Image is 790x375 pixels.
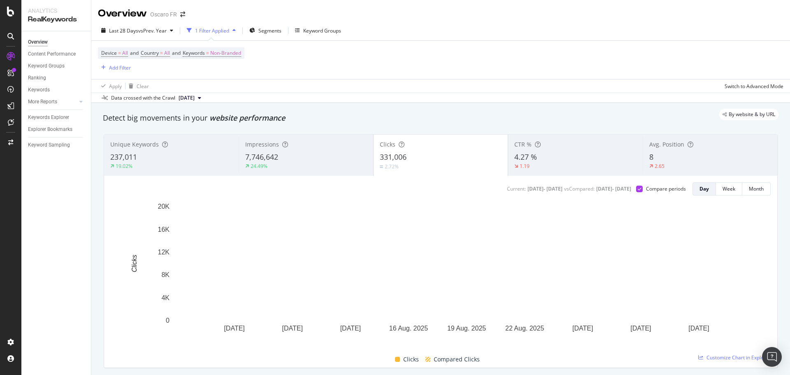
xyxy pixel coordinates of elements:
[340,325,361,332] text: [DATE]
[292,24,344,37] button: Keyword Groups
[742,182,771,196] button: Month
[28,98,57,106] div: More Reports
[28,98,77,106] a: More Reports
[111,94,175,102] div: Data crossed with the Crawl
[138,27,167,34] span: vs Prev. Year
[688,325,709,332] text: [DATE]
[706,354,771,361] span: Customize Chart in Explorer
[184,24,239,37] button: 1 Filter Applied
[28,125,85,134] a: Explorer Bookmarks
[380,140,395,148] span: Clicks
[630,325,651,332] text: [DATE]
[180,12,185,17] div: arrow-right-arrow-left
[28,50,85,58] a: Content Performance
[245,140,279,148] span: Impressions
[98,24,177,37] button: Last 28 DaysvsPrev. Year
[161,271,170,278] text: 8K
[692,182,716,196] button: Day
[28,62,65,70] div: Keyword Groups
[527,185,562,192] div: [DATE] - [DATE]
[161,294,170,301] text: 4K
[245,152,278,162] span: 7,746,642
[258,27,281,34] span: Segments
[385,163,399,170] div: 2.72%
[28,15,84,24] div: RealKeywords
[101,49,117,56] span: Device
[303,27,341,34] div: Keyword Groups
[125,79,149,93] button: Clear
[28,125,72,134] div: Explorer Bookmarks
[210,47,241,59] span: Non-Branded
[183,49,205,56] span: Keywords
[447,325,486,332] text: 19 Aug. 2025
[160,49,163,56] span: =
[723,185,735,192] div: Week
[141,49,159,56] span: Country
[175,93,204,103] button: [DATE]
[28,86,85,94] a: Keywords
[118,49,121,56] span: =
[246,24,285,37] button: Segments
[179,94,195,102] span: 2025 Aug. 8th
[564,185,595,192] div: vs Compared :
[646,185,686,192] div: Compare periods
[282,325,303,332] text: [DATE]
[158,203,170,210] text: 20K
[172,49,181,56] span: and
[28,113,85,122] a: Keywords Explorer
[131,255,138,273] text: Clicks
[520,163,530,170] div: 1.19
[507,185,526,192] div: Current:
[28,38,85,47] a: Overview
[166,317,170,324] text: 0
[110,152,137,162] span: 237,011
[28,50,76,58] div: Content Performance
[122,47,128,59] span: All
[28,141,85,149] a: Keyword Sampling
[505,325,544,332] text: 22 Aug. 2025
[698,354,771,361] a: Customize Chart in Explorer
[130,49,139,56] span: and
[164,47,170,59] span: All
[721,79,783,93] button: Switch to Advanced Mode
[109,27,138,34] span: Last 28 Days
[28,141,70,149] div: Keyword Sampling
[251,163,267,170] div: 24.49%
[699,185,709,192] div: Day
[110,140,159,148] span: Unique Keywords
[98,79,122,93] button: Apply
[158,249,170,256] text: 12K
[28,113,69,122] div: Keywords Explorer
[28,7,84,15] div: Analytics
[649,152,653,162] span: 8
[434,354,480,364] span: Compared Clicks
[380,152,407,162] span: 331,006
[572,325,593,332] text: [DATE]
[98,63,131,72] button: Add Filter
[729,112,775,117] span: By website & by URL
[150,10,177,19] div: Oscaro FR
[762,347,782,367] div: Open Intercom Messenger
[195,27,229,34] div: 1 Filter Applied
[649,140,684,148] span: Avg. Position
[380,165,383,168] img: Equal
[28,38,48,47] div: Overview
[514,140,532,148] span: CTR %
[28,86,50,94] div: Keywords
[158,226,170,233] text: 16K
[28,74,85,82] a: Ranking
[109,83,122,90] div: Apply
[111,202,764,345] svg: A chart.
[596,185,631,192] div: [DATE] - [DATE]
[98,7,147,21] div: Overview
[28,62,85,70] a: Keyword Groups
[725,83,783,90] div: Switch to Advanced Mode
[28,74,46,82] div: Ranking
[719,109,778,120] div: legacy label
[749,185,764,192] div: Month
[403,354,419,364] span: Clicks
[109,64,131,71] div: Add Filter
[206,49,209,56] span: =
[116,163,132,170] div: 19.02%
